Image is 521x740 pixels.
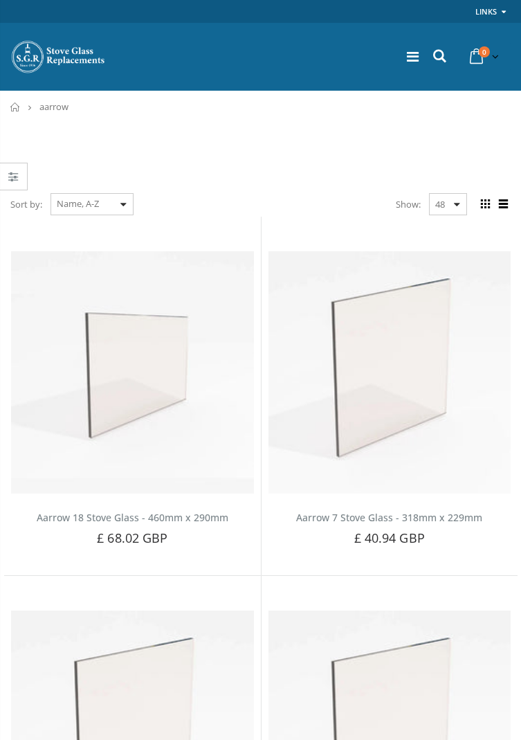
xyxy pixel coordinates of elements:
a: Menu [407,47,419,66]
img: Aarrow 7 Stove Glass [268,251,511,494]
span: List view [495,197,511,212]
a: Home [10,102,21,111]
img: Stove Glass Replacement [10,39,107,74]
a: Aarrow 7 Stove Glass - 318mm x 229mm [296,511,482,524]
a: Aarrow 18 Stove Glass - 460mm x 290mm [37,511,228,524]
span: £ 40.94 GBP [354,530,425,546]
span: Grid view [477,197,493,212]
a: Links [475,3,497,20]
span: aarrow [39,100,68,113]
span: Sort by: [10,192,42,217]
a: 0 [464,43,502,70]
span: 0 [479,46,490,57]
span: Show: [396,193,421,215]
img: Aarrow 18 Stove Glass [11,251,254,494]
span: £ 68.02 GBP [97,530,167,546]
